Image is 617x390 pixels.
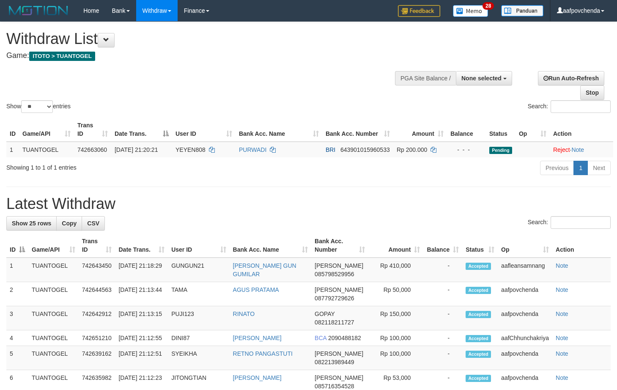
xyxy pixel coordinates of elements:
[501,5,543,16] img: panduan.png
[553,146,570,153] a: Reject
[393,118,447,142] th: Amount: activate to sort column ascending
[556,374,568,381] a: Note
[62,220,77,227] span: Copy
[398,5,440,17] img: Feedback.jpg
[79,282,115,306] td: 742644563
[340,146,390,153] span: Copy 643901015960533 to clipboard
[28,233,79,258] th: Game/API: activate to sort column ascending
[368,346,423,370] td: Rp 100,000
[423,306,462,330] td: -
[556,335,568,341] a: Note
[466,375,491,382] span: Accepted
[168,330,229,346] td: DINI87
[315,271,354,277] span: Copy 085798529956 to clipboard
[423,330,462,346] td: -
[6,160,251,172] div: Showing 1 to 1 of 1 entries
[368,258,423,282] td: Rp 410,000
[236,118,322,142] th: Bank Acc. Name: activate to sort column ascending
[315,350,363,357] span: [PERSON_NAME]
[6,52,403,60] h4: Game:
[423,258,462,282] td: -
[6,195,611,212] h1: Latest Withdraw
[498,330,552,346] td: aafChhunchakriya
[498,346,552,370] td: aafpovchenda
[315,295,354,302] span: Copy 087792729626 to clipboard
[498,233,552,258] th: Op: activate to sort column ascending
[483,2,494,10] span: 28
[6,282,28,306] td: 2
[450,146,483,154] div: - - -
[315,319,354,326] span: Copy 082118211727 to clipboard
[28,346,79,370] td: TUANTOGEL
[19,118,74,142] th: Game/API: activate to sort column ascending
[115,282,168,306] td: [DATE] 21:13:44
[556,286,568,293] a: Note
[447,118,486,142] th: Balance
[79,346,115,370] td: 742639162
[12,220,51,227] span: Show 25 rows
[6,30,403,47] h1: Withdraw List
[326,146,335,153] span: BRI
[556,310,568,317] a: Note
[56,216,82,231] a: Copy
[462,233,498,258] th: Status: activate to sort column ascending
[168,306,229,330] td: PUJI123
[6,216,57,231] a: Show 25 rows
[466,311,491,318] span: Accepted
[571,146,584,153] a: Note
[168,233,229,258] th: User ID: activate to sort column ascending
[551,100,611,113] input: Search:
[486,118,516,142] th: Status
[315,359,354,365] span: Copy 082213989449 to clipboard
[115,233,168,258] th: Date Trans.: activate to sort column ascending
[28,306,79,330] td: TUANTOGEL
[466,287,491,294] span: Accepted
[368,330,423,346] td: Rp 100,000
[328,335,361,341] span: Copy 2090488182 to clipboard
[6,4,71,17] img: MOTION_logo.png
[395,71,456,85] div: PGA Site Balance /
[528,100,611,113] label: Search:
[516,118,550,142] th: Op: activate to sort column ascending
[77,146,107,153] span: 742663060
[423,282,462,306] td: -
[115,146,158,153] span: [DATE] 21:20:21
[29,52,95,61] span: ITOTO > TUANTOGEL
[168,258,229,282] td: GUNGUN21
[311,233,368,258] th: Bank Acc. Number: activate to sort column ascending
[168,282,229,306] td: TAMA
[315,335,326,341] span: BCA
[315,262,363,269] span: [PERSON_NAME]
[172,118,236,142] th: User ID: activate to sort column ascending
[466,263,491,270] span: Accepted
[168,346,229,370] td: SYEIKHA
[176,146,206,153] span: YEYEN808
[368,282,423,306] td: Rp 50,000
[6,100,71,113] label: Show entries
[550,118,613,142] th: Action
[368,306,423,330] td: Rp 150,000
[111,118,172,142] th: Date Trans.: activate to sort column descending
[556,350,568,357] a: Note
[556,262,568,269] a: Note
[28,330,79,346] td: TUANTOGEL
[82,216,105,231] a: CSV
[489,147,512,154] span: Pending
[498,282,552,306] td: aafpovchenda
[466,351,491,358] span: Accepted
[87,220,99,227] span: CSV
[19,142,74,157] td: TUANTOGEL
[498,306,552,330] td: aafpovchenda
[79,306,115,330] td: 742642912
[461,75,502,82] span: None selected
[573,161,588,175] a: 1
[79,258,115,282] td: 742643450
[79,330,115,346] td: 742651210
[423,346,462,370] td: -
[233,374,282,381] a: [PERSON_NAME]
[550,142,613,157] td: ·
[6,330,28,346] td: 4
[6,142,19,157] td: 1
[456,71,512,85] button: None selected
[528,216,611,229] label: Search:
